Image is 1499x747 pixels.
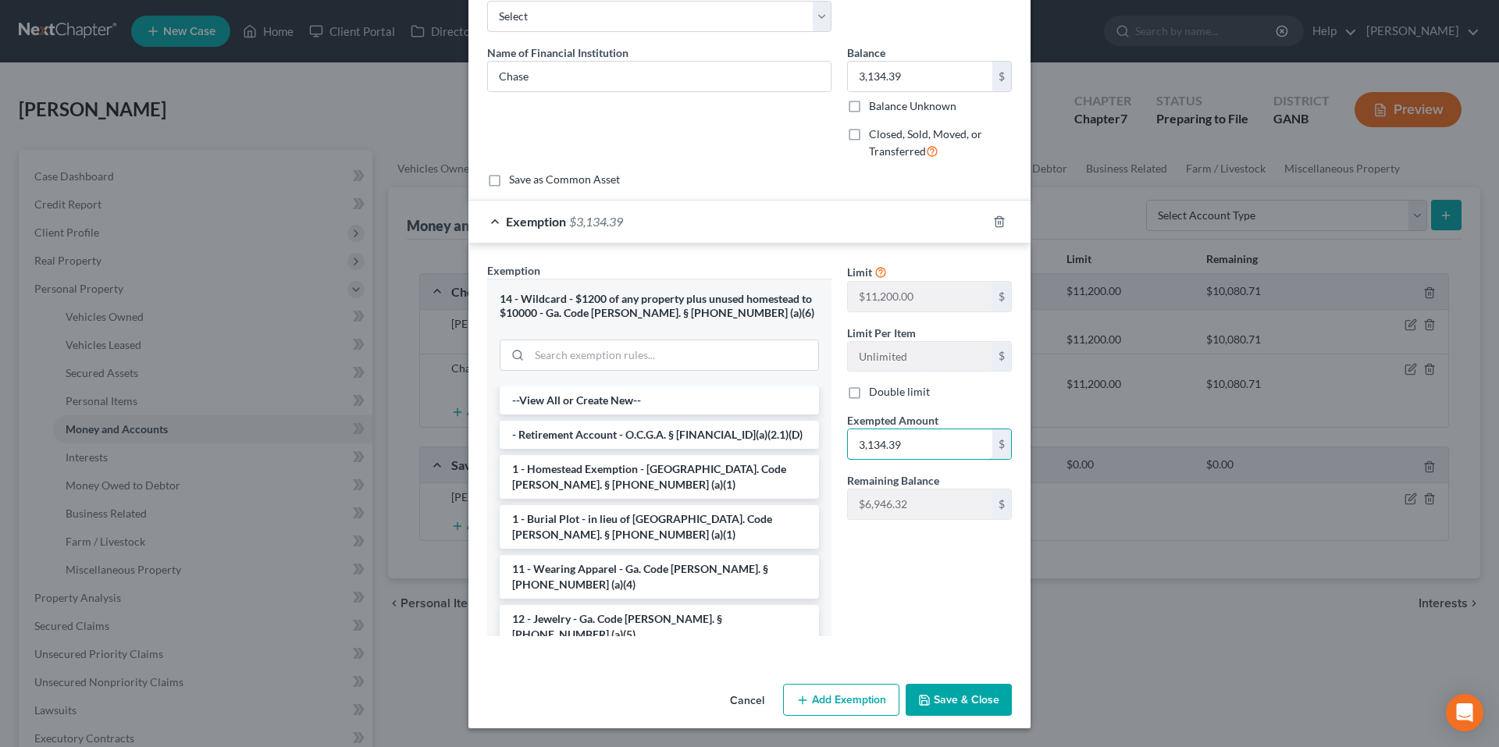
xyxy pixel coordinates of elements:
[500,605,819,649] li: 12 - Jewelry - Ga. Code [PERSON_NAME]. § [PHONE_NUMBER] (a)(5)
[500,386,819,414] li: --View All or Create New--
[847,414,938,427] span: Exempted Amount
[869,384,930,400] label: Double limit
[848,282,992,311] input: --
[500,455,819,499] li: 1 - Homestead Exemption - [GEOGRAPHIC_DATA]. Code [PERSON_NAME]. § [PHONE_NUMBER] (a)(1)
[529,340,818,370] input: Search exemption rules...
[992,429,1011,459] div: $
[992,489,1011,519] div: $
[1446,694,1483,731] div: Open Intercom Messenger
[487,264,540,277] span: Exemption
[869,127,982,158] span: Closed, Sold, Moved, or Transferred
[783,684,899,717] button: Add Exemption
[488,62,831,91] input: Enter name...
[569,214,623,229] span: $3,134.39
[869,98,956,114] label: Balance Unknown
[848,489,992,519] input: --
[848,342,992,372] input: --
[847,325,916,341] label: Limit Per Item
[847,472,939,489] label: Remaining Balance
[906,684,1012,717] button: Save & Close
[847,44,885,61] label: Balance
[500,555,819,599] li: 11 - Wearing Apparel - Ga. Code [PERSON_NAME]. § [PHONE_NUMBER] (a)(4)
[500,505,819,549] li: 1 - Burial Plot - in lieu of [GEOGRAPHIC_DATA]. Code [PERSON_NAME]. § [PHONE_NUMBER] (a)(1)
[847,265,872,279] span: Limit
[717,685,777,717] button: Cancel
[848,62,992,91] input: 0.00
[500,292,819,321] div: 14 - Wildcard - $1200 of any property plus unused homestead to $10000 - Ga. Code [PERSON_NAME]. §...
[487,46,628,59] span: Name of Financial Institution
[500,421,819,449] li: - Retirement Account - O.C.G.A. § [FINANCIAL_ID](a)(2.1)(D)
[848,429,992,459] input: 0.00
[992,62,1011,91] div: $
[992,282,1011,311] div: $
[509,172,620,187] label: Save as Common Asset
[992,342,1011,372] div: $
[506,214,566,229] span: Exemption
